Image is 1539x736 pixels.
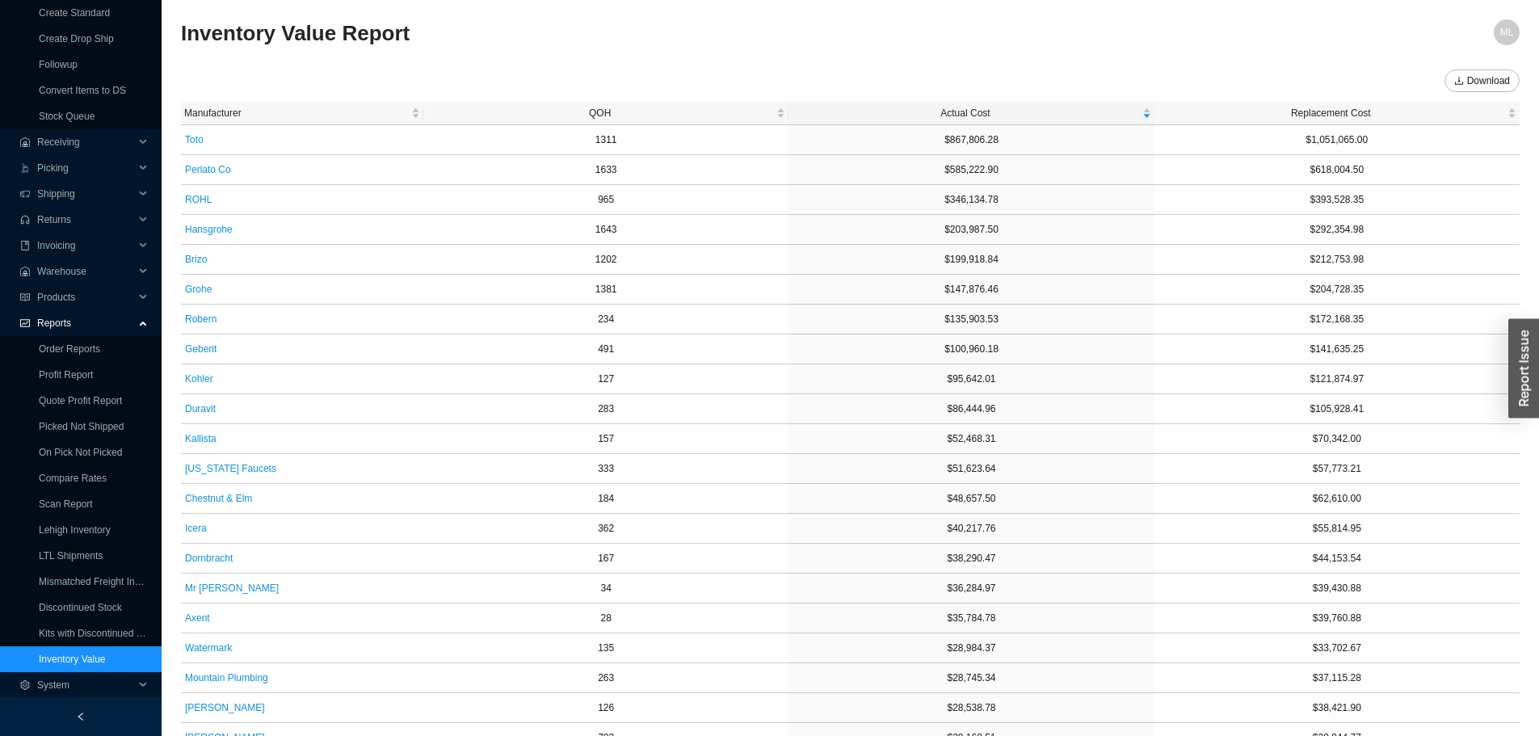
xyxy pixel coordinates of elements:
[184,696,266,719] button: [PERSON_NAME]
[39,7,110,19] a: Create Standard
[19,292,31,302] span: read
[788,394,1154,424] td: $86,444.96
[37,181,134,207] span: Shipping
[423,544,788,574] td: 167
[39,576,162,587] a: Mismatched Freight Invoices
[1154,514,1520,544] td: $55,814.95
[788,424,1154,454] td: $52,468.31
[39,654,106,665] a: Inventory Value
[423,102,788,125] th: QOH sortable
[1158,105,1504,121] span: Replacement Cost
[19,215,31,225] span: customer-service
[37,155,134,181] span: Picking
[185,401,216,417] span: Duravit
[184,517,208,540] button: Icera
[1154,454,1520,484] td: $57,773.21
[1154,663,1520,693] td: $37,115.28
[1154,215,1520,245] td: $292,354.98
[39,395,122,406] a: Quote Profit Report
[185,251,207,267] span: Brizo
[184,667,269,689] button: Mountain Plumbing
[788,275,1154,305] td: $147,876.46
[788,663,1154,693] td: $28,745.34
[423,394,788,424] td: 283
[423,484,788,514] td: 184
[423,245,788,275] td: 1202
[184,218,233,241] button: Hansgrohe
[37,310,134,336] span: Reports
[788,334,1154,364] td: $100,960.18
[37,129,134,155] span: Receiving
[39,369,93,381] a: Profit Report
[1154,424,1520,454] td: $70,342.00
[1154,364,1520,394] td: $121,874.97
[184,128,204,151] button: Toto
[39,421,124,432] a: Picked Not Shipped
[185,311,217,327] span: Robern
[184,547,233,570] button: Dornbracht
[423,454,788,484] td: 333
[788,604,1154,633] td: $35,784.78
[185,281,212,297] span: Grohe
[788,484,1154,514] td: $48,657.50
[184,308,217,330] button: Robern
[1444,69,1520,92] button: downloadDownload
[1154,484,1520,514] td: $62,610.00
[39,111,95,122] a: Stock Queue
[184,338,217,360] button: Geberit
[1154,125,1520,155] td: $1,051,065.00
[1467,73,1510,89] span: Download
[423,215,788,245] td: 1643
[1154,544,1520,574] td: $44,153.54
[1500,19,1514,45] span: ML
[423,514,788,544] td: 362
[423,364,788,394] td: 127
[185,371,213,387] span: Kohler
[788,305,1154,334] td: $135,903.53
[185,610,210,626] span: Axent
[37,284,134,310] span: Products
[1154,102,1520,125] th: Replacement Cost sortable
[1154,693,1520,723] td: $38,421.90
[1154,305,1520,334] td: $172,168.35
[423,693,788,723] td: 126
[184,368,214,390] button: Kohler
[185,341,217,357] span: Geberit
[185,132,204,148] span: Toto
[185,431,217,447] span: Kallista
[39,524,111,536] a: Lehigh Inventory
[184,457,277,480] button: [US_STATE] Faucets
[788,125,1154,155] td: $867,806.28
[1154,574,1520,604] td: $39,430.88
[788,215,1154,245] td: $203,987.50
[788,364,1154,394] td: $95,642.01
[184,188,212,211] button: ROHL
[181,102,423,125] th: Manufacturer sortable
[185,191,212,208] span: ROHL
[184,577,280,599] button: Mr [PERSON_NAME]
[37,672,134,698] span: System
[185,580,279,596] span: Mr [PERSON_NAME]
[19,241,31,250] span: book
[39,602,122,613] a: Discontinued Stock
[39,628,159,639] a: Kits with Discontinued Parts
[1154,245,1520,275] td: $212,753.98
[39,59,78,70] a: Followup
[181,19,1185,48] h2: Inventory Value Report
[1454,76,1464,87] span: download
[185,490,252,507] span: Chestnut & Elm
[39,343,100,355] a: Order Reports
[185,520,207,536] span: Icera
[788,633,1154,663] td: $28,984.37
[423,574,788,604] td: 34
[184,487,253,510] button: Chestnut & Elm
[788,454,1154,484] td: $51,623.64
[19,680,31,690] span: setting
[184,158,232,181] button: Perlato Co
[185,670,268,686] span: Mountain Plumbing
[423,155,788,185] td: 1633
[185,700,265,716] span: [PERSON_NAME]
[1154,275,1520,305] td: $204,728.35
[1154,604,1520,633] td: $39,760.88
[39,498,93,510] a: Scan Report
